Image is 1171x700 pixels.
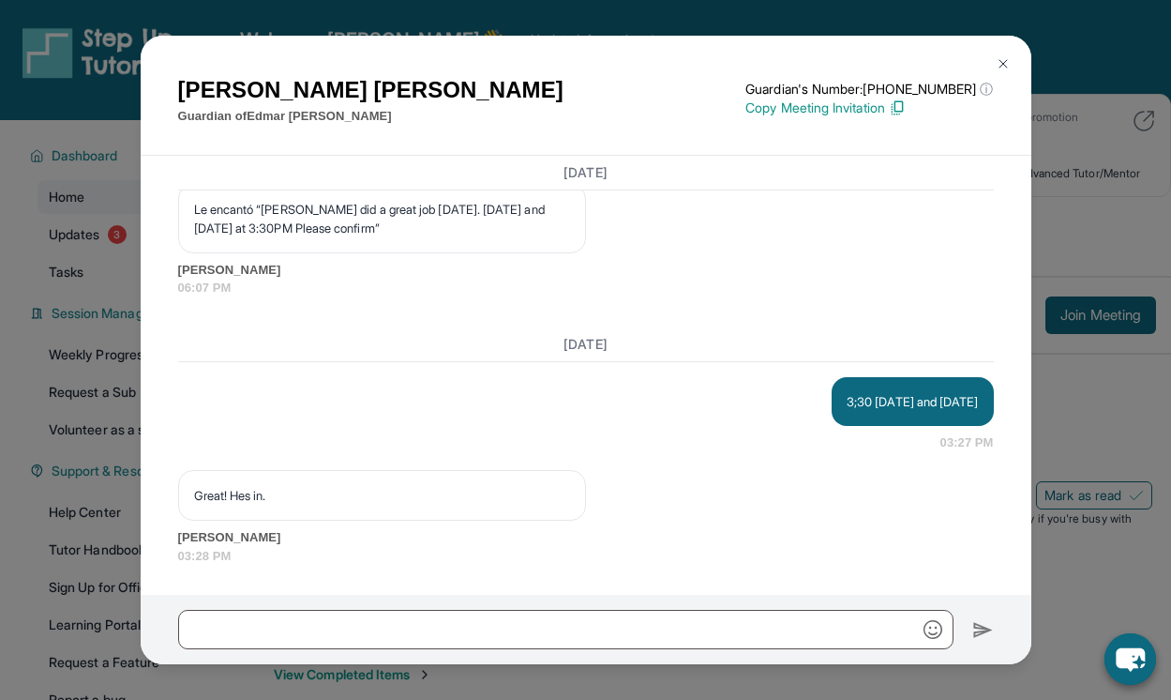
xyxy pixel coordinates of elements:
span: ⓘ [980,80,993,99]
span: [PERSON_NAME] [178,528,994,547]
h1: [PERSON_NAME] [PERSON_NAME] [178,73,563,107]
button: chat-button [1104,633,1156,685]
h3: [DATE] [178,335,994,354]
p: Guardian's Number: [PHONE_NUMBER] [745,80,993,99]
p: Guardian of Edmar [PERSON_NAME] [178,107,563,126]
span: [PERSON_NAME] [178,261,994,280]
img: Emoji [923,620,942,639]
p: Great! Hes in. [194,486,570,505]
img: Copy Icon [889,99,906,116]
p: Copy Meeting Invitation [745,99,993,117]
span: 03:28 PM [178,547,994,566]
h3: [DATE] [178,163,994,182]
img: Close Icon [996,56,1011,71]
span: 03:27 PM [940,434,994,452]
img: Send icon [972,619,994,642]
p: Le encantó “[PERSON_NAME] did a great job [DATE]. [DATE] and [DATE] at 3:30PM Please confirm” [194,200,570,237]
p: 3;30 [DATE] and [DATE] [847,392,979,411]
span: 06:07 PM [178,279,994,297]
